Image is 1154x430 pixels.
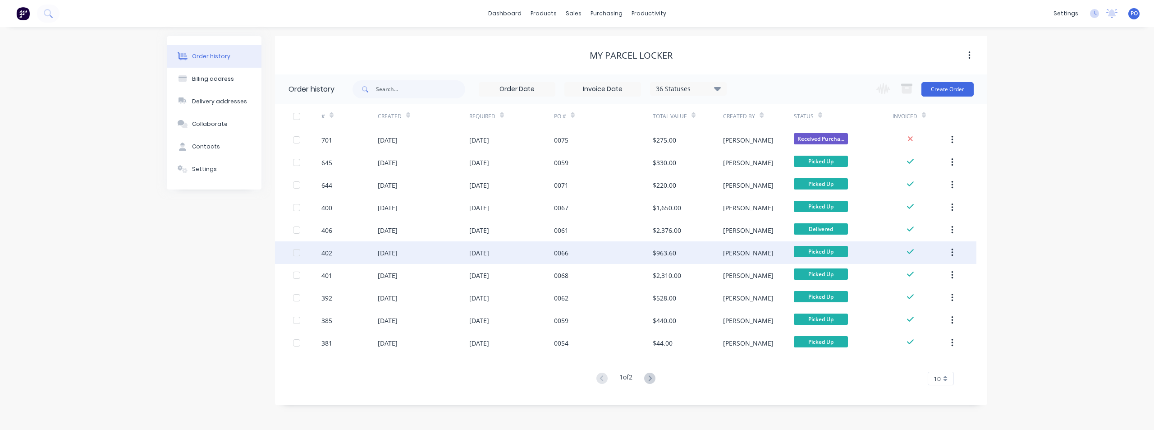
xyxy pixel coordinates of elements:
div: [PERSON_NAME] [723,248,774,258]
button: Contacts [167,135,261,158]
div: 0075 [554,135,568,145]
div: $330.00 [653,158,676,167]
div: $275.00 [653,135,676,145]
div: [DATE] [378,248,398,258]
div: 644 [321,180,332,190]
div: Created By [723,104,793,129]
div: 0059 [554,158,568,167]
div: 1 of 2 [619,372,632,385]
div: [DATE] [469,203,489,213]
div: $1,650.00 [653,203,681,213]
div: [DATE] [378,158,398,167]
span: Delivered [794,223,848,235]
button: Settings [167,158,261,180]
div: purchasing [586,7,627,20]
div: [PERSON_NAME] [723,180,774,190]
div: 0071 [554,180,568,190]
div: sales [561,7,586,20]
div: [DATE] [469,248,489,258]
div: 0068 [554,271,568,280]
div: settings [1049,7,1083,20]
div: [PERSON_NAME] [723,271,774,280]
div: [PERSON_NAME] [723,316,774,325]
span: Picked Up [794,268,848,280]
div: $528.00 [653,293,676,303]
div: Contacts [192,143,220,151]
div: Settings [192,165,217,173]
span: Picked Up [794,314,848,325]
div: Collaborate [192,120,228,128]
div: [PERSON_NAME] [723,338,774,348]
span: 10 [934,374,941,384]
span: Picked Up [794,246,848,257]
span: Received Purcha... [794,133,848,144]
div: [DATE] [378,135,398,145]
div: [DATE] [469,316,489,325]
div: $220.00 [653,180,676,190]
div: [DATE] [378,203,398,213]
div: [DATE] [469,293,489,303]
div: Required [469,112,495,120]
div: Created [378,104,469,129]
div: [DATE] [378,271,398,280]
div: Billing address [192,75,234,83]
div: [DATE] [469,271,489,280]
div: [PERSON_NAME] [723,135,774,145]
div: 0054 [554,338,568,348]
img: Factory [16,7,30,20]
div: 0062 [554,293,568,303]
div: [DATE] [378,338,398,348]
div: Created By [723,112,755,120]
div: productivity [627,7,671,20]
div: 406 [321,226,332,235]
div: 400 [321,203,332,213]
div: PO # [554,104,653,129]
div: # [321,104,378,129]
button: Billing address [167,68,261,90]
span: Picked Up [794,178,848,190]
div: 401 [321,271,332,280]
div: 645 [321,158,332,167]
div: Status [794,104,893,129]
div: [DATE] [378,180,398,190]
div: [DATE] [469,338,489,348]
div: [PERSON_NAME] [723,203,774,213]
div: 0067 [554,203,568,213]
div: [PERSON_NAME] [723,293,774,303]
div: 0059 [554,316,568,325]
div: [DATE] [469,226,489,235]
div: [PERSON_NAME] [723,226,774,235]
div: [DATE] [469,180,489,190]
span: Picked Up [794,156,848,167]
div: Invoiced [893,112,917,120]
input: Search... [376,80,465,98]
div: Total Value [653,112,687,120]
div: 0061 [554,226,568,235]
input: Order Date [479,83,555,96]
div: Order history [192,52,230,60]
span: PO [1131,9,1138,18]
span: Picked Up [794,201,848,212]
div: [DATE] [469,158,489,167]
div: [PERSON_NAME] [723,158,774,167]
div: 0066 [554,248,568,258]
div: [DATE] [469,135,489,145]
div: products [526,7,561,20]
span: Picked Up [794,291,848,302]
input: Invoice Date [565,83,641,96]
div: 701 [321,135,332,145]
div: [DATE] [378,226,398,235]
div: 36 Statuses [650,84,726,94]
div: $44.00 [653,338,673,348]
div: # [321,112,325,120]
div: Status [794,112,814,120]
button: Order history [167,45,261,68]
div: Total Value [653,104,723,129]
div: $2,310.00 [653,271,681,280]
div: Order history [288,84,334,95]
div: $963.60 [653,248,676,258]
div: PO # [554,112,566,120]
div: $2,376.00 [653,226,681,235]
div: 381 [321,338,332,348]
div: My Parcel Locker [590,50,673,61]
